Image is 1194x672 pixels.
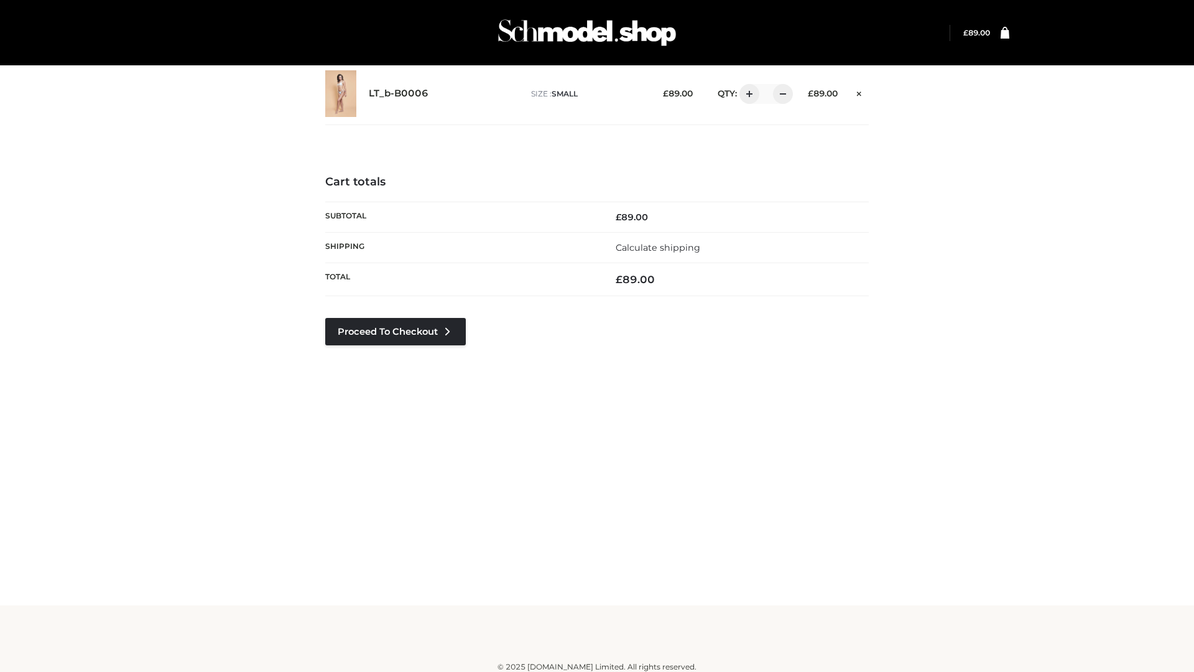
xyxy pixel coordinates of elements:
a: Proceed to Checkout [325,318,466,345]
img: Schmodel Admin 964 [494,8,680,57]
bdi: 89.00 [963,28,990,37]
p: size : [531,88,644,100]
th: Subtotal [325,202,597,232]
span: £ [663,88,669,98]
th: Total [325,263,597,296]
a: Calculate shipping [616,242,700,253]
span: SMALL [552,89,578,98]
div: QTY: [705,84,789,104]
a: LT_b-B0006 [369,88,428,100]
span: £ [808,88,813,98]
span: £ [963,28,968,37]
bdi: 89.00 [616,273,655,286]
bdi: 89.00 [616,212,648,223]
bdi: 89.00 [663,88,693,98]
h4: Cart totals [325,175,869,189]
bdi: 89.00 [808,88,838,98]
span: £ [616,212,621,223]
span: £ [616,273,622,286]
a: £89.00 [963,28,990,37]
th: Shipping [325,232,597,263]
a: Remove this item [850,84,869,100]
